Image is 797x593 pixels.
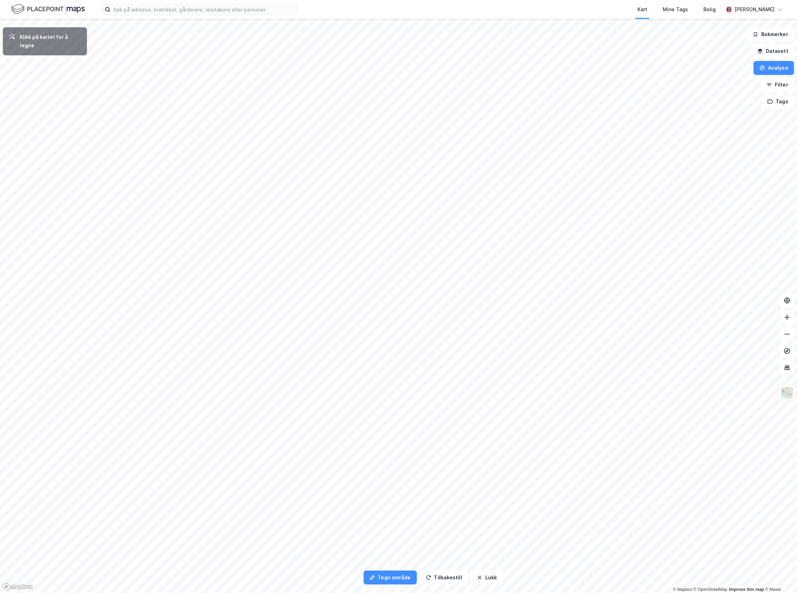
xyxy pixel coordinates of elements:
[703,5,716,14] div: Bolig
[110,4,298,15] input: Søk på adresse, matrikkel, gårdeiere, leietakere eller personer
[673,587,692,592] a: Mapbox
[663,5,688,14] div: Mine Tags
[762,559,797,593] iframe: Chat Widget
[637,5,647,14] div: Kart
[2,583,33,591] a: Mapbox homepage
[761,78,794,92] button: Filter
[729,587,764,592] a: Improve this map
[781,386,794,400] img: Z
[471,571,503,585] button: Lukk
[754,61,794,75] button: Analyse
[364,571,417,585] button: Tegn område
[11,3,85,15] img: logo.f888ab2527a4732fd821a326f86c7f29.svg
[735,5,775,14] div: [PERSON_NAME]
[20,33,81,50] div: Klikk på kartet for å tegne
[747,27,794,41] button: Bokmerker
[762,95,794,109] button: Tags
[762,559,797,593] div: Kontrollprogram for chat
[420,571,468,585] button: Tilbakestill
[694,587,728,592] a: OpenStreetMap
[751,44,794,58] button: Datasett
